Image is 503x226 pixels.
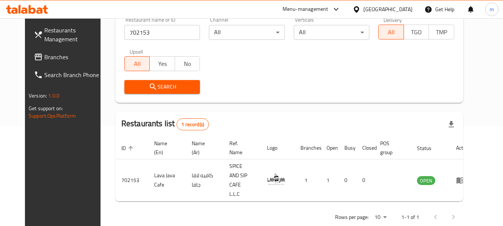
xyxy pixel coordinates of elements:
p: 1-1 of 1 [401,213,419,222]
span: 1.0.0 [48,91,60,101]
div: Menu [456,176,470,185]
td: 1 [321,159,338,201]
td: كافيه لافا جافا [186,159,223,201]
div: Rows per page: [372,212,389,223]
input: Search for restaurant name or ID.. [124,25,200,40]
span: POS group [380,139,402,157]
div: [GEOGRAPHIC_DATA] [363,5,413,13]
label: Delivery [383,17,402,22]
th: Closed [356,137,374,159]
span: TMP [432,27,451,38]
span: Status [417,144,441,153]
span: Search Branch Phone [44,70,103,79]
span: Name (Ar) [192,139,214,157]
th: Action [450,137,476,159]
span: No [178,58,197,69]
span: All [128,58,147,69]
span: Ref. Name [229,139,252,157]
td: SPICE AND SIP CAFE L.L.C [223,159,261,201]
span: TGO [407,27,426,38]
span: All [382,27,401,38]
span: Branches [44,52,103,61]
span: Name (En) [154,139,177,157]
div: Menu-management [283,5,328,14]
table: enhanced table [115,137,476,201]
a: Support.OpsPlatform [29,111,76,121]
button: Yes [149,56,175,71]
a: Restaurants Management [28,21,109,48]
th: Open [321,137,338,159]
div: Export file [442,115,460,133]
span: ID [121,144,136,153]
td: 0 [338,159,356,201]
td: Lava Java Cafe [148,159,186,201]
a: Search Branch Phone [28,66,109,84]
p: Rows per page: [335,213,369,222]
label: Upsell [130,49,143,54]
td: 702153 [115,159,148,201]
span: m [490,5,494,13]
span: Get support on: [29,104,63,113]
h2: Restaurants list [121,118,209,130]
button: TGO [404,25,429,39]
button: No [175,56,200,71]
img: Lava Java Cafe [267,169,286,188]
div: All [209,25,285,40]
a: Branches [28,48,109,66]
td: 0 [356,159,374,201]
span: Version: [29,91,47,101]
span: Yes [153,58,172,69]
td: 1 [295,159,321,201]
span: 1 record(s) [177,121,208,128]
span: Search [130,82,194,92]
div: All [294,25,370,40]
span: Restaurants Management [44,26,103,44]
th: Busy [338,137,356,159]
button: All [124,56,150,71]
button: TMP [429,25,454,39]
th: Branches [295,137,321,159]
button: Search [124,80,200,94]
div: Total records count [176,118,209,130]
span: OPEN [417,176,435,185]
button: All [378,25,404,39]
th: Logo [261,137,295,159]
